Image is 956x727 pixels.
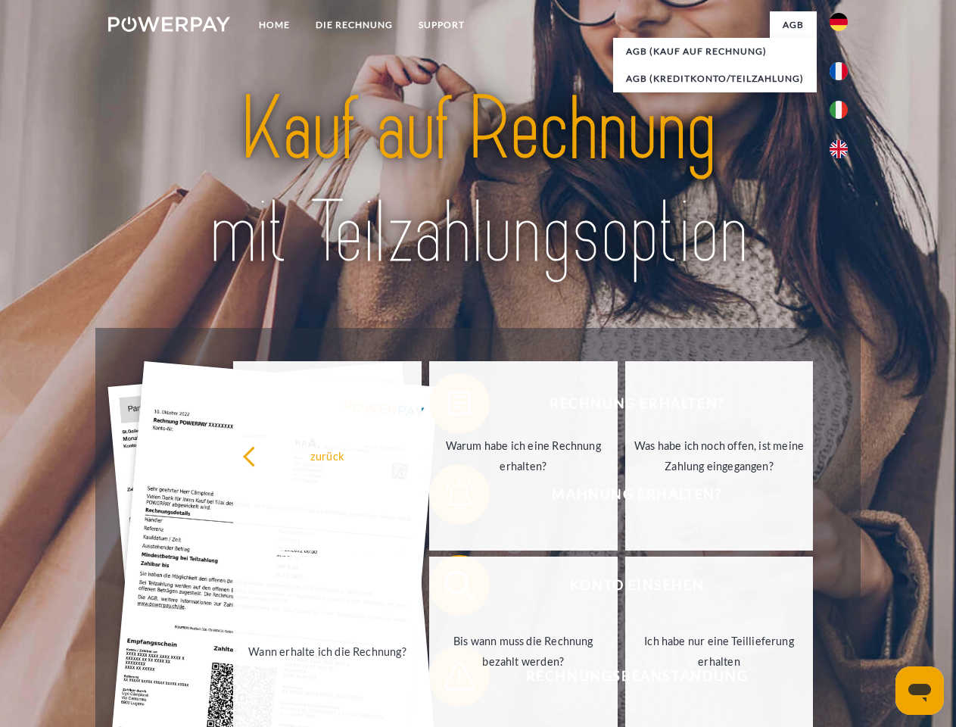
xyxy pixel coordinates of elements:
a: Was habe ich noch offen, ist meine Zahlung eingegangen? [625,361,814,551]
a: SUPPORT [406,11,478,39]
img: de [830,13,848,31]
iframe: Schaltfläche zum Öffnen des Messaging-Fensters [895,666,944,715]
div: zurück [242,445,413,466]
a: agb [770,11,817,39]
div: Wann erhalte ich die Rechnung? [242,641,413,661]
a: AGB (Kreditkonto/Teilzahlung) [613,65,817,92]
img: title-powerpay_de.svg [145,73,811,290]
img: fr [830,62,848,80]
div: Bis wann muss die Rechnung bezahlt werden? [438,631,609,672]
img: en [830,140,848,158]
img: logo-powerpay-white.svg [108,17,230,32]
div: Ich habe nur eine Teillieferung erhalten [634,631,805,672]
a: AGB (Kauf auf Rechnung) [613,38,817,65]
div: Warum habe ich eine Rechnung erhalten? [438,435,609,476]
img: it [830,101,848,119]
a: Home [246,11,303,39]
a: DIE RECHNUNG [303,11,406,39]
div: Was habe ich noch offen, ist meine Zahlung eingegangen? [634,435,805,476]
